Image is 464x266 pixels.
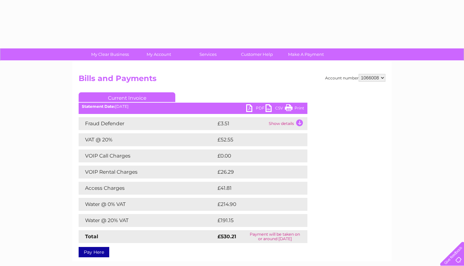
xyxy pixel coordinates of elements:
td: £191.15 [216,214,294,227]
a: Customer Help [230,48,284,60]
td: £3.51 [216,117,267,130]
td: VOIP Rental Charges [79,166,216,179]
td: Water @ 0% VAT [79,198,216,211]
a: Pay Here [79,247,109,257]
a: Services [181,48,235,60]
a: My Clear Business [83,48,137,60]
td: £41.81 [216,182,293,195]
a: Current Invoice [79,92,175,102]
td: VAT @ 20% [79,133,216,146]
td: Access Charges [79,182,216,195]
div: Account number [325,74,385,82]
td: VOIP Call Charges [79,149,216,162]
td: £0.00 [216,149,293,162]
a: My Account [132,48,186,60]
a: CSV [266,104,285,114]
td: £214.90 [216,198,296,211]
a: PDF [246,104,266,114]
td: £52.55 [216,133,294,146]
td: Show details [267,117,307,130]
a: Print [285,104,304,114]
a: Make A Payment [279,48,333,60]
strong: Total [85,233,98,240]
div: [DATE] [79,104,307,109]
td: Fraud Defender [79,117,216,130]
h2: Bills and Payments [79,74,385,86]
td: Payment will be taken on or around [DATE] [243,230,307,243]
td: £26.29 [216,166,295,179]
b: Statement Date: [82,104,115,109]
strong: £530.21 [217,233,236,240]
td: Water @ 20% VAT [79,214,216,227]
